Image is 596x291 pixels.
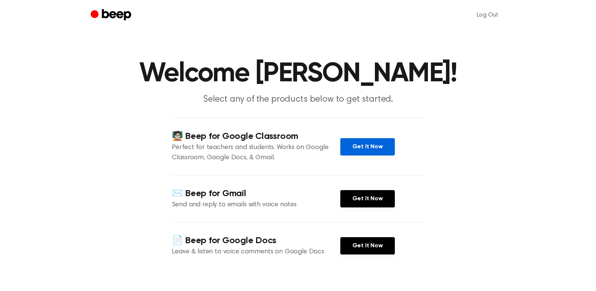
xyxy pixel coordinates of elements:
p: Select any of the products below to get started. [154,93,443,106]
h1: Welcome [PERSON_NAME]! [106,60,491,87]
h4: 📄 Beep for Google Docs [172,235,340,247]
a: Get It Now [340,237,395,254]
a: Log Out [469,6,506,24]
p: Leave & listen to voice comments on Google Docs [172,247,340,257]
h4: ✉️ Beep for Gmail [172,187,340,200]
p: Perfect for teachers and students. Works on Google Classroom, Google Docs, & Gmail. [172,143,340,163]
p: Send and reply to emails with voice notes [172,200,340,210]
a: Get It Now [340,190,395,207]
h4: 🧑🏻‍🏫 Beep for Google Classroom [172,130,340,143]
a: Beep [91,8,133,23]
a: Get It Now [340,138,395,155]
